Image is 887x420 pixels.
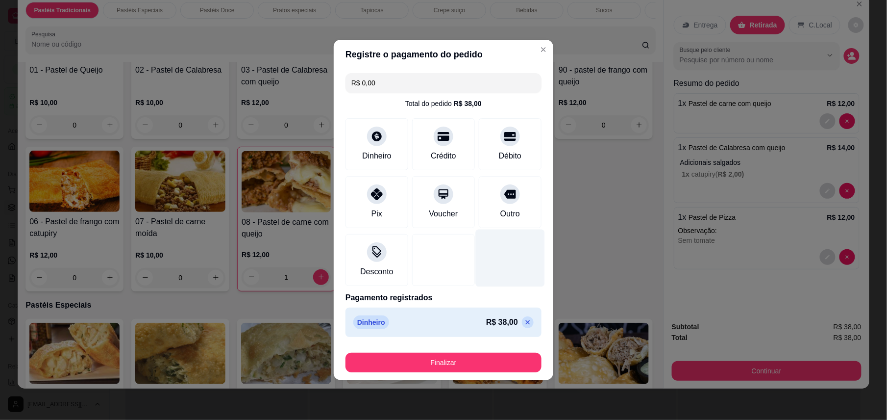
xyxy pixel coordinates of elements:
input: Ex.: hambúrguer de cordeiro [351,73,536,93]
div: Voucher [429,208,458,220]
p: R$ 38,00 [486,316,518,328]
div: Desconto [360,266,394,278]
div: Outro [500,208,520,220]
button: Close [536,42,551,57]
div: Pix [371,208,382,220]
div: R$ 38,00 [454,99,482,108]
header: Registre o pagamento do pedido [334,40,553,69]
p: Pagamento registrados [345,292,542,304]
div: Débito [499,150,521,162]
button: Finalizar [345,353,542,372]
div: Dinheiro [362,150,392,162]
div: Crédito [431,150,456,162]
p: Dinheiro [353,315,389,329]
div: Total do pedido [405,99,482,108]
